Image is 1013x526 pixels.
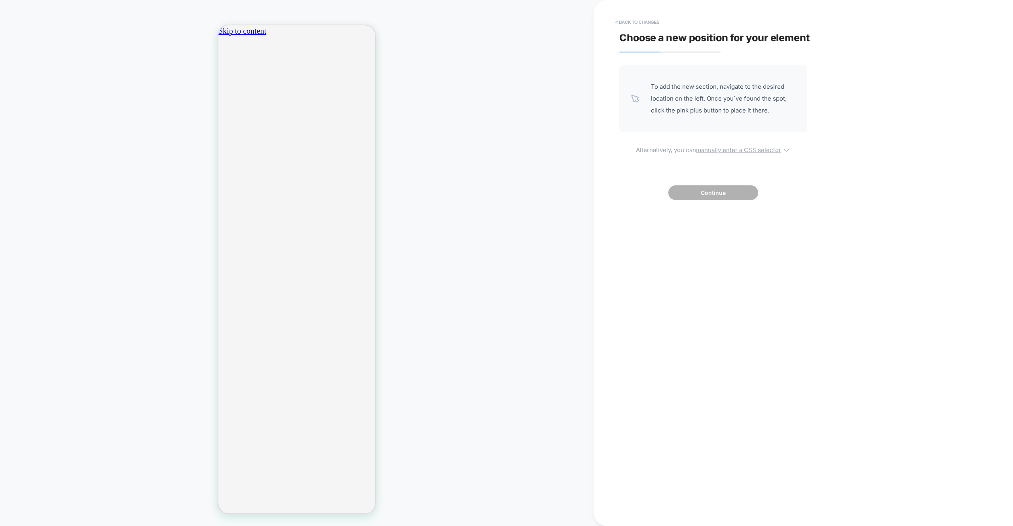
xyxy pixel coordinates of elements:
[619,144,807,154] span: Alternatively, you can
[619,32,810,44] span: Choose a new position for your element
[611,16,664,29] button: < Back to changes
[631,95,639,103] img: pointer
[668,185,758,200] button: Continue
[651,81,795,116] span: To add the new section, navigate to the desired location on the left. Once you`ve found the spot,...
[696,146,781,154] u: manually enter a CSS selector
